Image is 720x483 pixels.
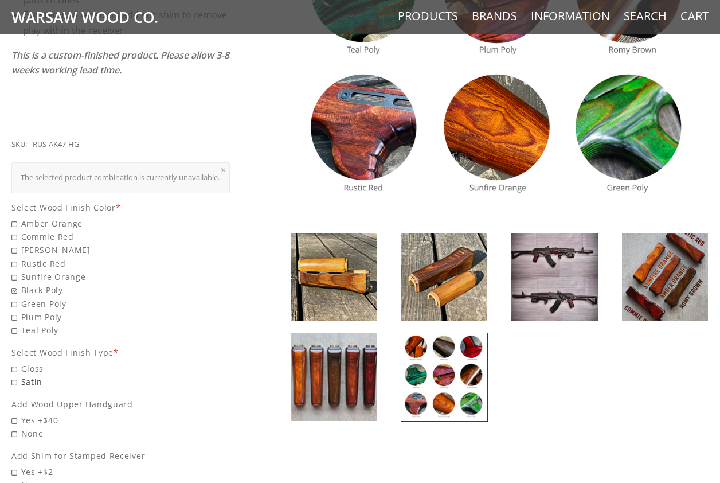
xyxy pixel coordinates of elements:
a: Search [624,9,667,24]
span: Teal Poly [11,324,230,337]
span: Yes +$2 [11,465,230,478]
span: Satin [11,375,230,388]
em: This is a custom-finished product. Please allow 3-8 weeks working lead time. [11,49,229,77]
div: Select Wood Finish Color [11,201,230,214]
div: Select Wood Finish Type [11,346,230,359]
span: [PERSON_NAME] [11,243,230,256]
a: Products [398,9,458,24]
span: Yes +$40 [11,414,230,427]
span: Amber Orange [11,217,230,230]
span: For stamped receivers add our shim to remove play within the receiver [23,9,227,37]
div: SKU: [11,138,27,151]
img: Russian AK47 Handguard [401,333,487,420]
a: Brands [472,9,517,24]
a: Cart [680,9,709,24]
span: Plum Poly [11,310,230,324]
span: Green Poly [11,297,230,310]
span: Sunfire Orange [11,270,230,283]
img: Russian AK47 Handguard [622,233,708,321]
span: None [11,427,230,440]
img: Russian AK47 Handguard [511,233,597,321]
span: Commie Red [11,230,230,243]
a: × [221,165,226,174]
span: Gloss [11,362,230,375]
img: Russian AK47 Handguard [291,233,377,321]
div: RUS-AK47-HG [33,138,79,151]
div: Add Wood Upper Handguard [11,398,230,411]
a: Information [531,9,610,24]
div: The selected product combination is currently unavailable. [21,172,221,184]
span: Rustic Red [11,257,230,270]
div: Add Shim for Stamped Receiver [11,449,230,462]
img: Russian AK47 Handguard [291,333,377,420]
img: Russian AK47 Handguard [401,233,487,321]
span: Black Poly [11,283,230,297]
